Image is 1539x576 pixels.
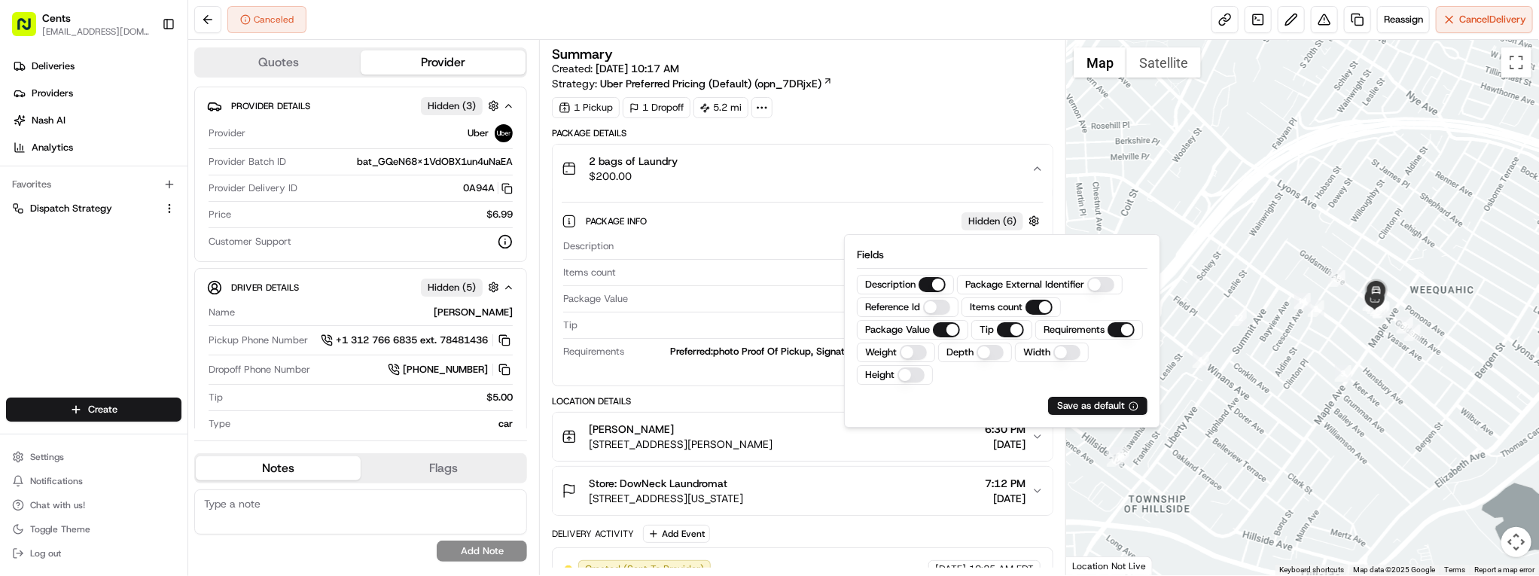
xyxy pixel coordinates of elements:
[600,76,833,91] a: Uber Preferred Pricing (Default) (opn_7DRjxE)
[865,323,930,337] label: Package Value
[1058,399,1138,413] button: Save as default
[32,141,73,154] span: Analytics
[961,212,1044,230] button: Hidden (6)
[586,215,650,227] span: Package Info
[589,476,727,491] span: Store: DowNeck Laundromat
[1023,346,1050,359] label: Width
[6,197,181,221] button: Dispatch Strategy
[1279,565,1344,575] button: Keyboard shortcuts
[1353,565,1435,574] span: Map data ©2025 Google
[589,491,743,506] span: [STREET_ADDRESS][US_STATE]
[357,155,513,169] span: bat_GQeN68x1VdOBX1un4uNaEA
[1373,301,1389,318] div: 6
[1384,13,1423,26] span: Reassign
[563,266,616,279] span: Items count
[1474,565,1534,574] a: Report a map error
[1397,317,1413,334] div: 9
[88,403,117,416] span: Create
[1193,352,1209,368] div: 1
[553,413,1053,461] button: [PERSON_NAME][STREET_ADDRESS][PERSON_NAME]6:30 PM[DATE]
[196,50,361,75] button: Quotes
[209,155,286,169] span: Provider Batch ID
[865,368,894,382] label: Height
[552,61,679,76] span: Created:
[1335,365,1352,382] div: 3
[6,495,181,516] button: Chat with us!
[1367,297,1384,314] div: 7
[209,363,310,376] span: Dropoff Phone Number
[985,491,1025,506] span: [DATE]
[1294,293,1311,309] div: 14
[857,247,1147,262] p: Fields
[30,547,61,559] span: Log out
[32,87,73,100] span: Providers
[935,562,966,576] span: [DATE]
[361,456,526,480] button: Flags
[6,519,181,540] button: Toggle Theme
[231,282,299,294] span: Driver Details
[600,76,821,91] span: Uber Preferred Pricing (Default) (opn_7DRjxE)
[1377,6,1430,33] button: Reassign
[209,126,245,140] span: Provider
[552,127,1053,139] div: Package Details
[6,471,181,492] button: Notifications
[30,202,112,215] span: Dispatch Strategy
[209,235,291,248] span: Customer Support
[865,346,897,359] label: Weight
[421,96,503,115] button: Hidden (3)
[589,437,773,452] span: [STREET_ADDRESS][PERSON_NAME]
[486,208,513,221] span: $6.99
[227,6,306,33] div: Canceled
[463,181,513,195] button: 0A94A
[1230,309,1247,326] div: 12
[388,361,513,378] a: [PHONE_NUMBER]
[1404,325,1421,341] div: 8
[970,300,1022,314] label: Items count
[1074,47,1126,78] button: Show street map
[42,11,71,26] span: Cents
[1501,47,1531,78] button: Toggle fullscreen view
[552,97,620,118] div: 1 Pickup
[30,523,90,535] span: Toggle Theme
[585,562,704,576] span: Created (Sent To Provider)
[361,50,526,75] button: Provider
[209,306,235,319] span: Name
[6,136,187,160] a: Analytics
[968,215,1016,228] span: Hidden ( 6 )
[209,417,230,431] span: Type
[32,114,66,127] span: Nash AI
[336,334,488,347] span: +1 312 766 6835 ext. 78481436
[553,145,1053,193] button: 2 bags of Laundry$200.00
[6,54,187,78] a: Deliveries
[623,97,690,118] div: 1 Dropoff
[552,395,1053,407] div: Location Details
[6,172,181,197] div: Favorites
[32,59,75,73] span: Deliveries
[946,346,974,359] label: Depth
[30,475,83,487] span: Notifications
[403,363,488,376] span: [PHONE_NUMBER]
[693,97,748,118] div: 5.2 mi
[236,417,513,431] div: car
[553,193,1053,386] div: 2 bags of Laundry$200.00
[1070,556,1120,575] a: Open this area in Google Maps (opens a new window)
[207,275,514,300] button: Driver DetailsHidden (5)
[1501,527,1531,557] button: Map camera controls
[589,422,674,437] span: [PERSON_NAME]
[589,169,678,184] span: $200.00
[495,124,513,142] img: uber-new-logo.jpeg
[209,181,297,195] span: Provider Delivery ID
[563,345,624,358] span: Requirements
[42,26,150,38] button: [EMAIL_ADDRESS][DOMAIN_NAME]
[865,300,920,314] label: Reference Id
[6,446,181,468] button: Settings
[209,334,308,347] span: Pickup Phone Number
[241,306,513,319] div: [PERSON_NAME]
[209,391,223,404] span: Tip
[552,528,634,540] div: Delivery Activity
[865,278,916,291] label: Description
[563,239,614,253] span: Description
